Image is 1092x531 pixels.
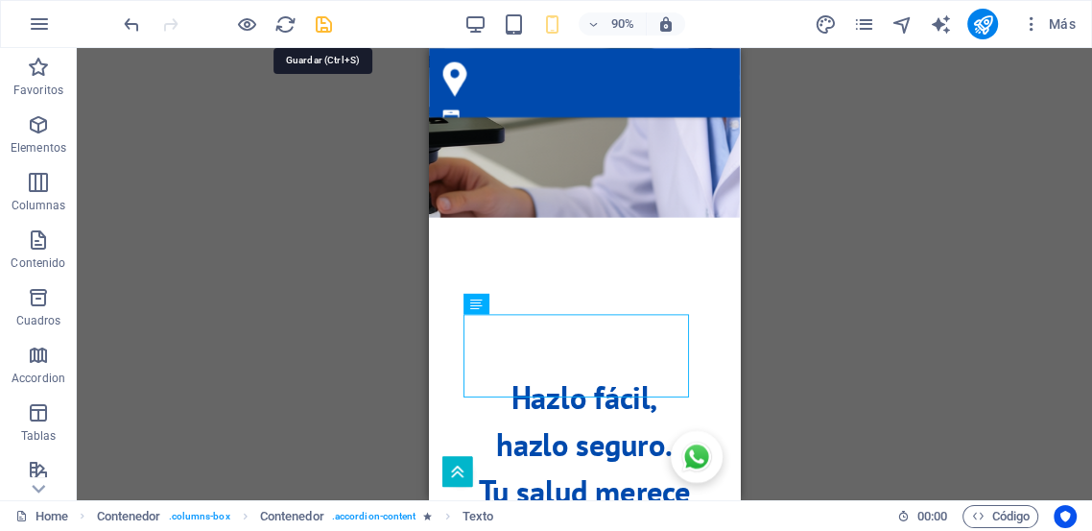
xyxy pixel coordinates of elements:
p: Tablas [21,428,57,444]
button: undo [120,12,143,36]
h6: 90% [607,12,638,36]
button: pages [852,12,875,36]
button: save [312,12,335,36]
button: Código [962,505,1038,528]
a: Home [15,505,68,528]
i: Navegador [891,13,914,36]
button: Usercentrics [1054,505,1077,528]
h6: Tiempo de la sesión [897,505,948,528]
i: Volver a cargar página [274,13,297,36]
span: . accordion-content [332,505,416,528]
p: Columnas [12,198,66,213]
button: design [814,12,837,36]
span: Más [1021,14,1076,34]
span: 00 00 [917,505,947,528]
button: 90% [579,12,647,36]
p: Elementos [11,140,66,156]
span: : [931,509,934,523]
button: navigator [890,12,914,36]
button: reload [273,12,297,36]
span: Haz clic para seleccionar y doble clic para editar [97,505,161,528]
span: Código [971,505,1030,528]
i: Al redimensionar, ajustar el nivel de zoom automáticamente para ajustarse al dispositivo elegido. [657,15,675,33]
p: Accordion [12,371,65,386]
i: Deshacer: Cambiar texto (Ctrl+Z) [121,13,143,36]
button: publish [967,9,998,39]
i: Diseño (Ctrl+Alt+Y) [815,13,837,36]
span: Contenedor [260,505,324,528]
button: text_generator [929,12,952,36]
i: El elemento contiene una animación [423,511,432,521]
span: Haz clic para seleccionar y doble clic para editar [463,505,493,528]
nav: breadcrumb [97,505,494,528]
p: Cuadros [16,313,61,328]
p: Contenido [11,255,65,271]
p: Favoritos [13,83,63,98]
button: Más [1013,9,1083,39]
span: . columns-box [169,505,230,528]
i: Páginas (Ctrl+Alt+S) [853,13,875,36]
i: AI Writer [930,13,952,36]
